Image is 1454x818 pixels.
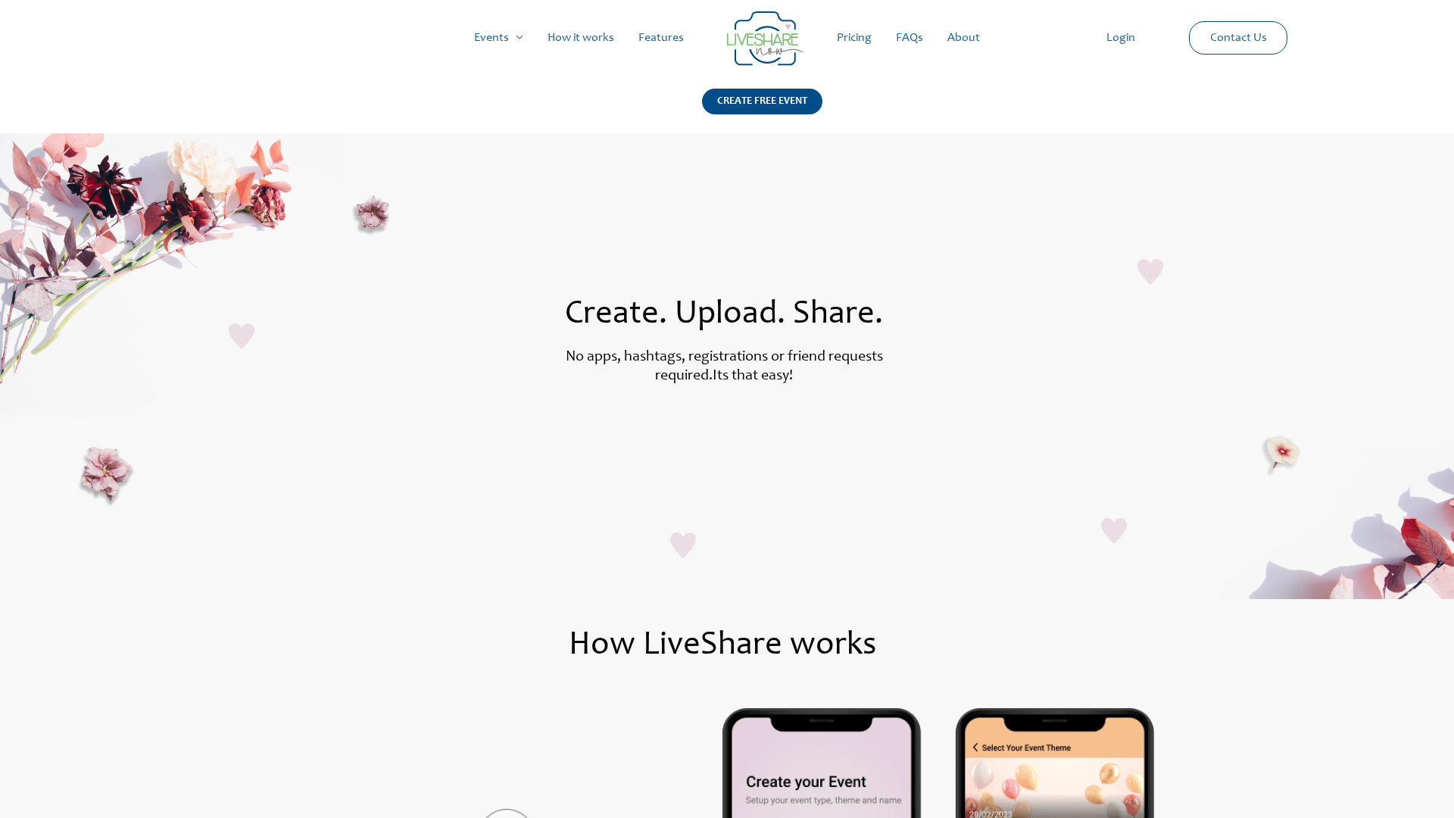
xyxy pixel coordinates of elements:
[565,298,883,332] span: Create. Upload. Share.
[626,14,696,62] a: Features
[462,14,535,62] a: Events
[566,350,883,384] label: No apps, hashtags, registrations or friend requests required.
[535,14,626,62] a: How it works
[1094,14,1147,62] a: Login
[825,14,884,62] a: Pricing
[727,11,803,66] img: LiveShare logo - Capture & Share Event Memories
[713,369,793,384] label: Its that easy!
[935,14,992,62] a: About
[884,14,935,62] a: FAQs
[1198,22,1279,54] a: Contact Us
[702,89,822,133] a: CREATE FREE EVENT
[27,14,1427,62] nav: Site Navigation
[702,89,822,114] div: CREATE FREE EVENT
[153,629,1291,663] h1: How LiveShare works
